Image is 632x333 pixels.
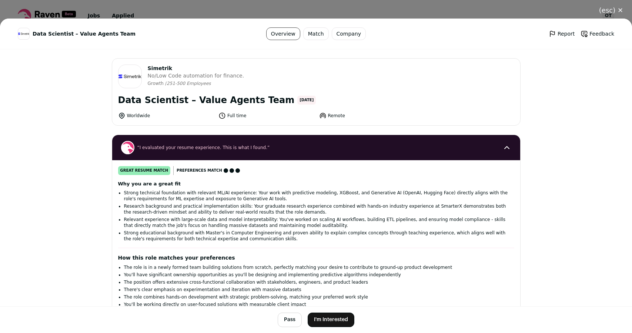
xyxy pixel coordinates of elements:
li: Worldwide [118,112,214,119]
img: 89a45ae2f6698ee07235b8c44cd95478291923b412e83b309ff3cf41d953d559.svg [118,75,141,79]
a: Feedback [581,30,614,37]
button: Pass [278,313,302,327]
a: Company [332,27,366,40]
h2: Why you are a great fit [118,181,514,187]
li: Strong technical foundation with relevant ML/AI experience: Your work with predictive modeling, X... [124,190,508,202]
li: Growth [148,81,165,86]
li: Relevant experience with large-scale data and model interpretability: You've worked on scaling AI... [124,217,508,228]
span: [DATE] [297,96,316,105]
a: Report [549,30,575,37]
img: 89a45ae2f6698ee07235b8c44cd95478291923b412e83b309ff3cf41d953d559.svg [18,33,29,34]
li: There's clear emphasis on experimentation and iteration with massive datasets [124,287,508,293]
li: You'll have significant ownership opportunities as you'll be designing and implementing predictiv... [124,272,508,278]
a: Match [303,27,329,40]
button: I'm Interested [308,313,354,327]
span: Simetrik [148,65,244,72]
li: Remote [319,112,415,119]
div: great resume match [118,166,171,175]
span: Data Scientist – Value Agents Team [33,30,136,37]
h2: How this role matches your preferences [118,254,514,261]
span: “I evaluated your resume experience. This is what I found.” [137,145,495,151]
span: 251-500 Employees [167,81,211,86]
li: The role combines hands-on development with strategic problem-solving, matching your preferred wo... [124,294,508,300]
a: Overview [266,27,300,40]
span: Preferences match [177,167,222,174]
li: The position offers extensive cross-functional collaboration with stakeholders, engineers, and pr... [124,279,508,285]
li: Full time [218,112,315,119]
li: Research background and practical implementation skills: Your graduate research experience combin... [124,203,508,215]
li: You'll be working directly on user-focused solutions with measurable client impact [124,301,508,307]
li: / [165,81,211,86]
span: No/Low Code automation for finance. [148,72,244,79]
li: The role is in a newly formed team building solutions from scratch, perfectly matching your desir... [124,264,508,270]
li: Strong educational background with Master's in Computer Engineering and proven ability to explain... [124,230,508,242]
button: Close modal [590,2,632,19]
h1: Data Scientist – Value Agents Team [118,94,295,106]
